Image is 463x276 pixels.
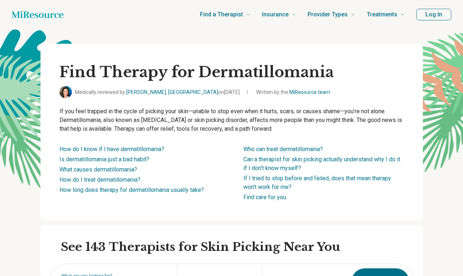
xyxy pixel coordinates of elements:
button: Log In [416,9,451,20]
span: Insurance [262,9,289,20]
span: Written by the [256,88,330,96]
a: If I tried to stop before and failed, does that mean therapy won’t work for me? [243,175,391,190]
span: Treatments [367,9,397,20]
a: How do I treat dermatillomania? [59,176,140,183]
a: What causes dermatillomania? [59,166,137,173]
a: How do I know if I have dermatillomania? [59,146,164,153]
a: Who can treat dermatillomania? [243,146,323,153]
span: Provider Types [308,9,348,20]
a: Can a therapist for skin picking actually understand why I do it if I don’t know myself? [243,156,400,171]
h2: See 143 Therapists for Skin Picking Near You [61,240,414,255]
p: If you feel trapped in the cycle of picking your skin—unable to stop even when it hurts, scars, o... [59,107,404,133]
a: Is dermatillomania just a bad habit? [59,156,149,163]
a: [PERSON_NAME], [GEOGRAPHIC_DATA] [126,89,218,95]
span: Find a Therapist [200,9,243,20]
a: Find care for you [243,194,286,201]
h1: Find Therapy for Dermatillomania [59,63,404,82]
a: MiResource team [289,89,330,95]
span: Medically reviewed by [75,88,240,96]
a: How long does therapy for dermatillomania usually take? [59,186,204,193]
a: Home page [12,7,63,22]
span: on [DATE] [218,89,240,95]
